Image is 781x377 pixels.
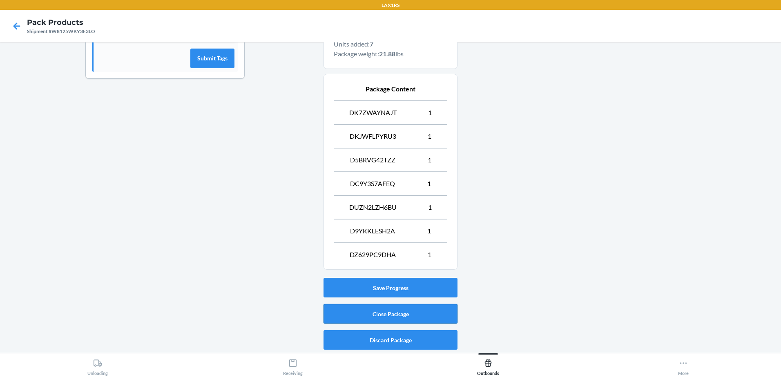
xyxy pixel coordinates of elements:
[390,353,586,376] button: Outbounds
[334,39,447,49] p: Units added:
[27,17,95,28] h4: Pack Products
[427,179,431,188] span: 1
[350,226,395,236] span: D9YKKLESH2A
[350,179,395,188] span: DC9Y3S7AFEQ
[350,250,396,259] span: DZ629PC9DHA
[370,40,373,48] b: 7
[283,355,303,376] div: Receiving
[428,131,431,141] span: 1
[350,155,395,165] span: D5BRVG42TZZ
[586,353,781,376] button: More
[27,28,95,35] div: Shipment #W8125WKY3E3LO
[190,49,234,68] button: Submit Tags
[382,2,399,9] p: LAX1RS
[350,131,396,141] span: DKJWFLPYRU3
[678,355,689,376] div: More
[428,250,431,259] span: 1
[366,84,415,94] span: Package Content
[334,49,447,59] p: Package weight: lbs
[428,155,431,165] span: 1
[379,50,395,58] b: 21.88
[428,108,432,118] span: 1
[324,330,457,350] button: Discard Package
[349,202,397,212] span: DUZN2LZH6BU
[428,202,432,212] span: 1
[195,353,390,376] button: Receiving
[324,278,457,297] button: Save Progress
[349,108,397,118] span: DK7ZWAYNAJT
[324,304,457,324] button: Close Package
[427,226,431,236] span: 1
[477,355,499,376] div: Outbounds
[87,355,108,376] div: Unloading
